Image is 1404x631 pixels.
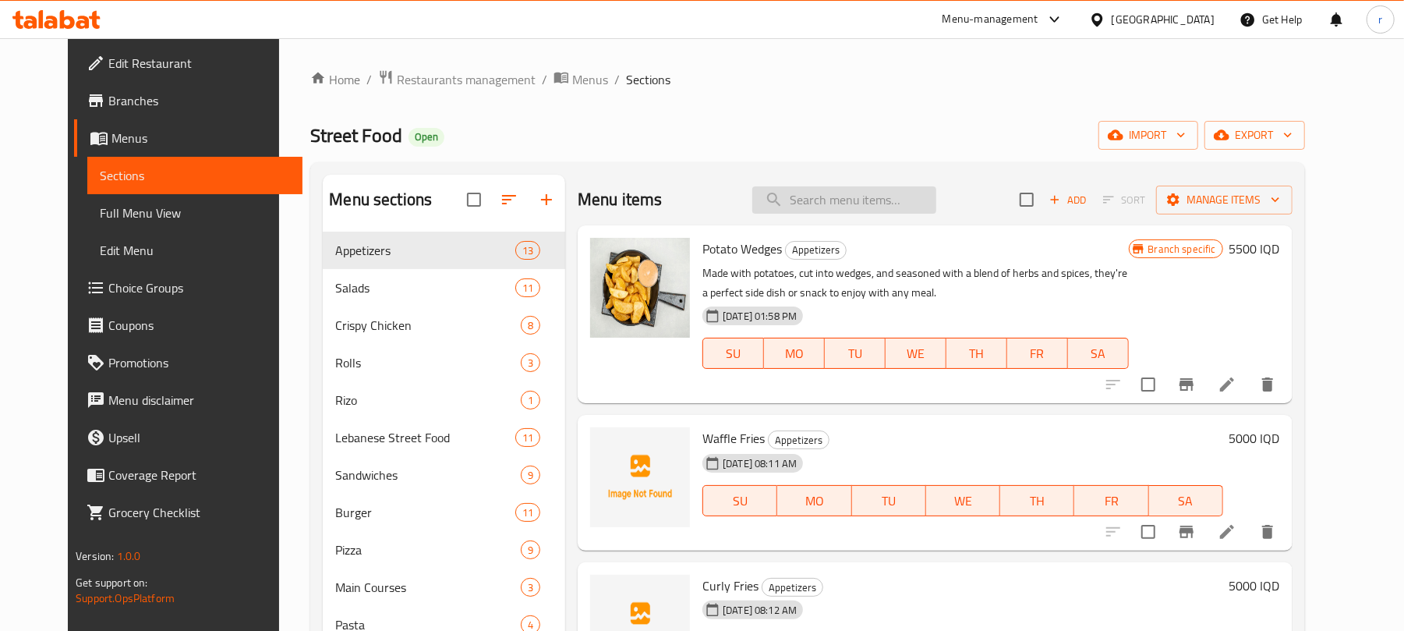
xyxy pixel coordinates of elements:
button: SA [1068,338,1129,369]
a: Menus [553,69,608,90]
a: Grocery Checklist [74,494,302,531]
span: Select section first [1093,188,1156,212]
span: Select to update [1132,516,1165,548]
a: Edit menu item [1218,375,1236,394]
span: Rizo [335,391,521,409]
span: Crispy Chicken [335,316,521,335]
a: Home [310,70,360,89]
span: TH [1006,490,1068,512]
button: SU [702,485,777,516]
div: Pizza9 [323,531,565,569]
div: items [521,578,540,597]
button: MO [764,338,825,369]
a: Edit Restaurant [74,44,302,82]
div: Appetizers [768,431,829,449]
a: Menus [74,119,302,157]
span: SA [1155,490,1217,512]
span: SA [1074,342,1123,365]
span: Add [1047,191,1089,209]
span: Menus [111,129,290,147]
span: Potato Wedges [702,237,782,261]
span: Pizza [335,541,521,559]
div: Menu-management [942,10,1038,29]
span: Restaurants management [397,70,536,89]
a: Coupons [74,307,302,344]
a: Branches [74,82,302,119]
span: Manage items [1169,190,1280,210]
button: delete [1249,366,1286,403]
button: FR [1007,338,1068,369]
div: items [521,353,540,372]
div: items [515,428,540,447]
span: Branch specific [1142,242,1222,257]
span: Appetizers [786,241,846,259]
a: Support.OpsPlatform [76,588,175,608]
span: TU [831,342,879,365]
span: Curly Fries [702,574,759,597]
span: Select section [1010,183,1043,216]
div: Rolls3 [323,344,565,381]
button: TH [946,338,1007,369]
span: 13 [516,243,539,258]
h6: 5000 IQD [1229,575,1280,597]
button: import [1098,121,1198,150]
li: / [614,70,620,89]
div: Sandwiches [335,466,521,484]
span: 8 [522,318,539,333]
div: items [521,541,540,559]
span: Branches [108,91,290,110]
h2: Menu items [578,188,663,211]
span: WE [932,490,994,512]
span: Grocery Checklist [108,503,290,522]
span: Lebanese Street Food [335,428,515,447]
button: TU [825,338,886,369]
span: 1 [522,393,539,408]
button: SU [702,338,764,369]
span: Main Courses [335,578,521,597]
span: Edit Restaurant [108,54,290,73]
div: Lebanese Street Food11 [323,419,565,456]
a: Restaurants management [378,69,536,90]
h2: Menu sections [329,188,432,211]
img: Waffle Fries [590,427,690,527]
div: Open [408,128,444,147]
button: Branch-specific-item [1168,366,1205,403]
span: Upsell [108,428,290,447]
span: export [1217,126,1293,145]
a: Promotions [74,344,302,381]
button: Manage items [1156,186,1293,214]
div: Salads [335,278,515,297]
span: 11 [516,431,539,445]
button: TU [852,485,926,516]
div: items [521,466,540,484]
button: export [1204,121,1305,150]
span: 1.0.0 [117,546,141,566]
span: [DATE] 08:11 AM [716,456,803,471]
span: Select all sections [458,183,490,216]
span: Menu disclaimer [108,391,290,409]
div: Appetizers [762,578,823,597]
span: WE [892,342,940,365]
a: Coverage Report [74,456,302,494]
button: SA [1149,485,1223,516]
span: TH [953,342,1001,365]
span: Full Menu View [100,204,290,222]
a: Edit menu item [1218,523,1236,541]
a: Upsell [74,419,302,456]
span: 9 [522,468,539,483]
span: Appetizers [335,241,515,260]
a: Choice Groups [74,269,302,307]
p: Made with potatoes, cut into wedges, and seasoned with a blend of herbs and spices, they're a per... [702,264,1128,303]
span: 3 [522,580,539,595]
span: MO [770,342,819,365]
span: Rolls [335,353,521,372]
span: Sections [100,166,290,185]
span: Edit Menu [100,241,290,260]
button: Add section [528,181,565,218]
span: Choice Groups [108,278,290,297]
